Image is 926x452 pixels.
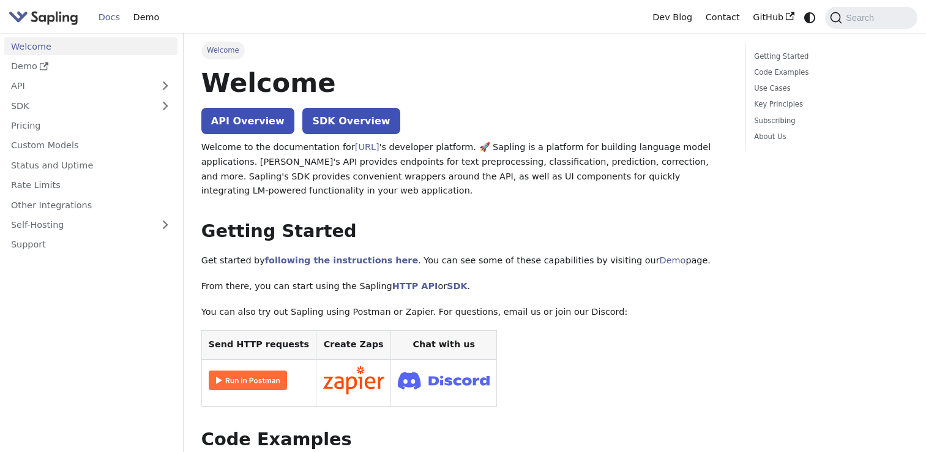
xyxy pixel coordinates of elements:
[660,255,686,265] a: Demo
[4,236,177,254] a: Support
[9,9,78,26] img: Sapling.ai
[355,142,379,152] a: [URL]
[842,13,881,23] span: Search
[201,254,727,268] p: Get started by . You can see some of these capabilities by visiting our page.
[4,216,177,234] a: Self-Hosting
[92,8,127,27] a: Docs
[209,371,287,390] img: Run in Postman
[825,7,917,29] button: Search (Command+K)
[754,67,904,78] a: Code Examples
[127,8,166,27] a: Demo
[201,331,316,360] th: Send HTTP requests
[201,42,245,59] span: Welcome
[201,42,727,59] nav: Breadcrumbs
[746,8,801,27] a: GitHub
[699,8,747,27] a: Contact
[4,117,177,135] a: Pricing
[153,77,177,95] button: Expand sidebar category 'API'
[201,140,727,198] p: Welcome to the documentation for 's developer platform. 🚀 Sapling is a platform for building lang...
[4,77,153,95] a: API
[201,279,727,294] p: From there, you can start using the Sapling or .
[201,66,727,99] h1: Welcome
[316,331,391,360] th: Create Zaps
[265,255,418,265] a: following the instructions here
[9,9,83,26] a: Sapling.aiSapling.ai
[398,368,490,393] img: Join Discord
[4,196,177,214] a: Other Integrations
[4,58,177,75] a: Demo
[201,220,727,243] h2: Getting Started
[4,37,177,55] a: Welcome
[447,281,467,291] a: SDK
[646,8,698,27] a: Dev Blog
[323,366,384,394] img: Connect in Zapier
[754,115,904,127] a: Subscribing
[391,331,497,360] th: Chat with us
[754,99,904,110] a: Key Principles
[201,305,727,320] p: You can also try out Sapling using Postman or Zapier. For questions, email us or join our Discord:
[4,176,177,194] a: Rate Limits
[392,281,438,291] a: HTTP API
[201,108,294,134] a: API Overview
[754,131,904,143] a: About Us
[4,156,177,174] a: Status and Uptime
[153,97,177,115] button: Expand sidebar category 'SDK'
[4,97,153,115] a: SDK
[754,51,904,62] a: Getting Started
[754,83,904,94] a: Use Cases
[801,9,819,26] button: Switch between dark and light mode (currently system mode)
[4,137,177,154] a: Custom Models
[302,108,400,134] a: SDK Overview
[201,429,727,451] h2: Code Examples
